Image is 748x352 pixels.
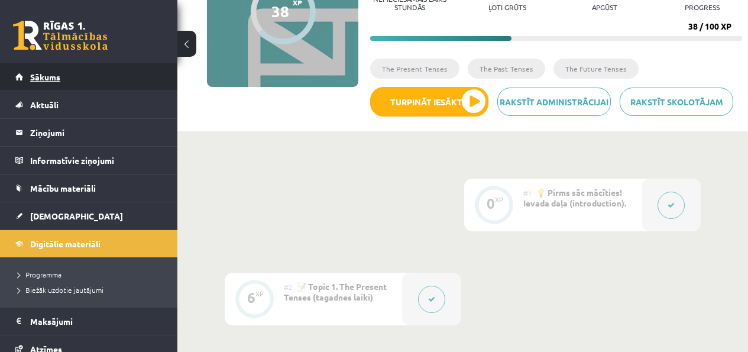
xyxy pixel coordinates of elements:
[30,211,123,221] span: [DEMOGRAPHIC_DATA]
[370,87,488,117] button: Turpināt iesākto
[30,147,163,174] legend: Informatīvie ziņojumi
[271,2,289,20] div: 38
[284,282,293,292] span: #2
[18,269,166,280] a: Programma
[18,285,166,295] a: Biežāk uzdotie jautājumi
[685,3,720,11] p: progress
[592,3,617,11] p: apgūst
[15,230,163,257] a: Digitālie materiāli
[497,88,611,116] a: Rakstīt administrācijai
[620,88,733,116] a: Rakstīt skolotājam
[523,187,626,208] span: 💡 Pirms sāc mācīties! Ievada daļa (introduction).
[18,285,103,295] span: Biežāk uzdotie jautājumi
[15,175,163,202] a: Mācību materiāli
[284,281,387,302] span: 📝 Topic 1. The Present Tenses (tagadnes laiki)
[15,63,163,91] a: Sākums
[13,21,108,50] a: Rīgas 1. Tālmācības vidusskola
[487,198,495,209] div: 0
[370,59,459,79] li: The Present Tenses
[30,183,96,193] span: Mācību materiāli
[15,91,163,118] a: Aktuāli
[247,292,255,303] div: 6
[30,238,101,249] span: Digitālie materiāli
[30,99,59,110] span: Aktuāli
[553,59,639,79] li: The Future Tenses
[18,270,61,279] span: Programma
[15,202,163,230] a: [DEMOGRAPHIC_DATA]
[255,290,264,297] div: XP
[15,147,163,174] a: Informatīvie ziņojumi
[488,3,526,11] p: Ļoti grūts
[30,72,60,82] span: Sākums
[468,59,545,79] li: The Past Tenses
[523,188,532,198] span: #1
[15,308,163,335] a: Maksājumi
[15,119,163,146] a: Ziņojumi
[30,119,163,146] legend: Ziņojumi
[30,308,163,335] legend: Maksājumi
[495,196,503,203] div: XP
